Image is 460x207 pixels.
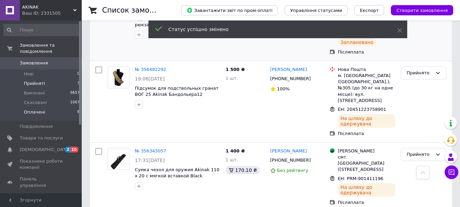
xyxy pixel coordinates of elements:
div: На шляху до одержувача [338,114,395,128]
div: Прийнято [407,70,432,77]
a: Грудная стяжка на плечевые лямки рюкзака Akinak универсальная съемная Olive [135,16,220,33]
span: ЕН: 20451223758901 [338,107,386,112]
a: Сумка чехол для оружия Akinak 110 х 20 с мягкой вставкой Black [135,167,219,179]
span: 9657 [70,90,80,96]
img: Фото товару [111,67,127,88]
a: [PERSON_NAME] [270,148,307,154]
span: 1 500 ₴ [226,67,245,72]
button: Експорт [354,5,384,15]
span: Нові [24,71,34,77]
button: Створити замовлення [391,5,453,15]
button: Управління статусами [285,5,348,15]
span: Прийняті [24,80,45,87]
span: 3 [77,80,80,87]
span: Товари та послуги [20,135,63,141]
span: Панель управління [20,176,63,188]
div: Нова Пошта [338,66,395,73]
span: Експорт [360,8,379,13]
button: Чат з покупцем [445,165,458,179]
span: 1 шт. [226,76,238,81]
span: Створити замовлення [396,8,448,13]
span: 17:31[DATE] [135,158,165,163]
span: Управління статусами [290,8,342,13]
div: Заплановано [338,38,376,46]
span: 1 шт. [226,157,238,162]
span: 10 [70,147,78,152]
a: Підсумок для подствольных гранат ВОГ 25 Akinak Бандольера12 выстрелов Multicam Original USA [135,86,219,103]
div: [PHONE_NUMBER] [269,156,312,165]
div: На шляху до одержувача [338,183,395,197]
h1: Список замовлень [102,6,171,14]
div: смт. [GEOGRAPHIC_DATA] ([STREET_ADDRESS] [338,154,395,173]
div: [PHONE_NUMBER] [269,74,312,83]
span: AKINAK [22,4,73,10]
span: [DEMOGRAPHIC_DATA] [20,147,70,153]
a: № 356482292 [135,67,166,72]
a: Фото товару [108,66,129,88]
div: м. [GEOGRAPHIC_DATA] ([GEOGRAPHIC_DATA].), №305 (до 30 кг на одне місце): вул. [STREET_ADDRESS] [338,73,395,104]
div: 170.10 ₴ [226,166,260,174]
span: ЕН: PRM-901411196 [338,176,383,181]
a: Створити замовлення [384,8,453,13]
span: 19:06[DATE] [135,76,165,82]
span: Оплачені [24,109,45,115]
span: 2 [65,147,70,152]
span: Показники роботи компанії [20,158,63,171]
span: Виконані [24,90,45,96]
span: 8 [77,109,80,115]
span: 1 400 ₴ [226,148,245,153]
a: [PERSON_NAME] [270,66,307,73]
span: 0 [77,71,80,77]
div: Прийнято [407,151,432,158]
a: Фото товару [108,148,129,170]
div: Ваш ID: 2331505 [22,10,82,16]
img: Фото товару [111,148,127,169]
span: Скасовані [24,100,47,106]
span: Повідомлення [20,123,53,130]
span: Замовлення та повідомлення [20,42,82,55]
input: Пошук [3,24,80,36]
span: Замовлення [20,60,48,66]
div: Післяплата [338,199,395,206]
span: Без рейтингу [277,168,308,173]
div: Післяплата [338,49,395,55]
span: 100% [277,86,290,91]
div: Статус успішно змінено [169,26,380,33]
span: Завантажити звіт по пром-оплаті [187,7,272,13]
a: № 356343057 [135,148,166,153]
div: Післяплата [338,131,395,137]
div: [PERSON_NAME] [338,148,395,154]
span: 1067 [70,100,80,106]
button: Завантажити звіт по пром-оплаті [181,5,278,15]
